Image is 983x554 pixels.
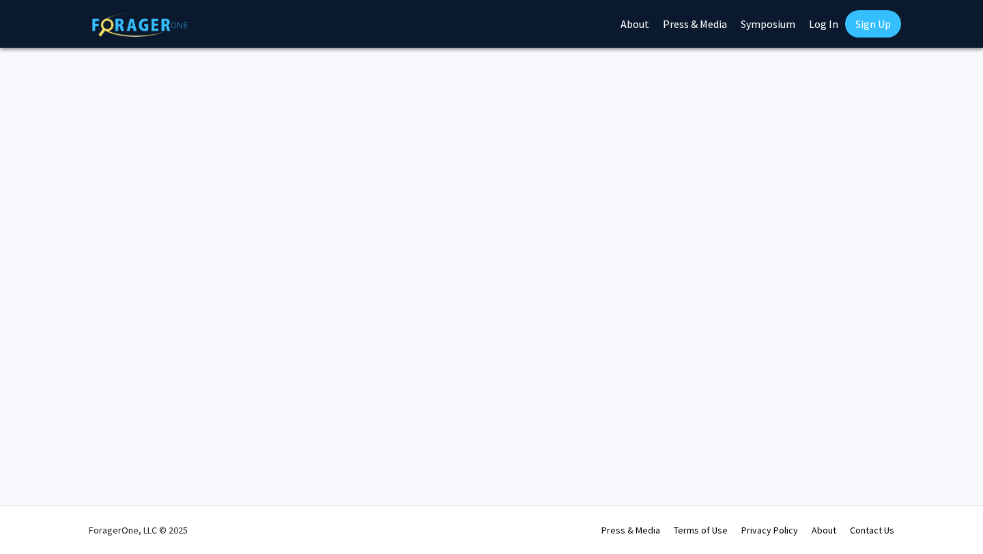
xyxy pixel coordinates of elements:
a: Contact Us [850,524,894,536]
a: Privacy Policy [741,524,798,536]
a: Press & Media [601,524,660,536]
img: ForagerOne Logo [92,13,188,37]
a: About [812,524,836,536]
a: Terms of Use [674,524,728,536]
a: Sign Up [845,10,901,38]
div: ForagerOne, LLC © 2025 [89,506,188,554]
